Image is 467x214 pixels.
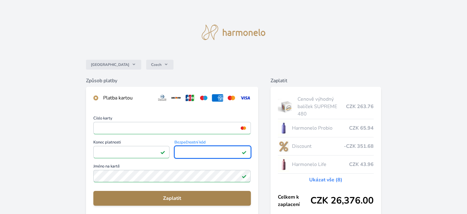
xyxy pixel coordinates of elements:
button: Czech [146,60,173,70]
input: Jméno na kartěPlatné pole [93,170,251,182]
img: logo.svg [202,25,266,40]
button: [GEOGRAPHIC_DATA] [86,60,141,70]
span: CZK 43.96 [349,161,374,168]
img: Platné pole [160,150,165,155]
span: Jméno na kartě [93,164,251,170]
span: Harmonelo Life [292,161,349,168]
img: visa.svg [239,94,251,102]
span: Číslo karty [93,116,251,122]
span: Czech [151,62,162,67]
span: Discount [292,143,344,150]
span: Konec platnosti [93,140,169,146]
span: Cenově výhodný balíček SUPREME 480 [298,95,346,118]
img: amex.svg [212,94,223,102]
span: CZK 263.76 [346,103,374,110]
img: Platné pole [242,174,247,179]
span: -CZK 351.68 [344,143,374,150]
img: diners.svg [157,94,168,102]
img: CLEAN_PROBIO_se_stinem_x-lo.jpg [278,120,290,136]
span: Bezpečnostní kód [174,140,251,146]
div: Platba kartou [103,94,152,102]
h6: Zaplatit [270,77,381,84]
img: supreme.jpg [278,99,295,114]
iframe: Iframe pro bezpečnostní kód [177,148,248,156]
img: mc.svg [226,94,237,102]
button: Zaplatit [93,191,251,206]
iframe: Iframe pro číslo karty [96,124,248,132]
span: CZK 26,376.00 [310,195,374,206]
img: maestro.svg [198,94,209,102]
img: discount-lo.png [278,139,290,154]
span: [GEOGRAPHIC_DATA] [91,62,129,67]
span: Harmonelo Probio [292,124,349,132]
span: Celkem k zaplacení [278,193,310,208]
h6: Způsob platby [86,77,258,84]
img: Platné pole [242,150,247,155]
img: mc [239,125,247,131]
iframe: Iframe pro datum vypršení platnosti [96,148,167,156]
img: CLEAN_LIFE_se_stinem_x-lo.jpg [278,157,290,172]
span: Zaplatit [98,195,246,202]
img: discover.svg [170,94,182,102]
span: CZK 65.94 [349,124,374,132]
a: Ukázat vše (8) [309,176,342,184]
img: jcb.svg [184,94,196,102]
